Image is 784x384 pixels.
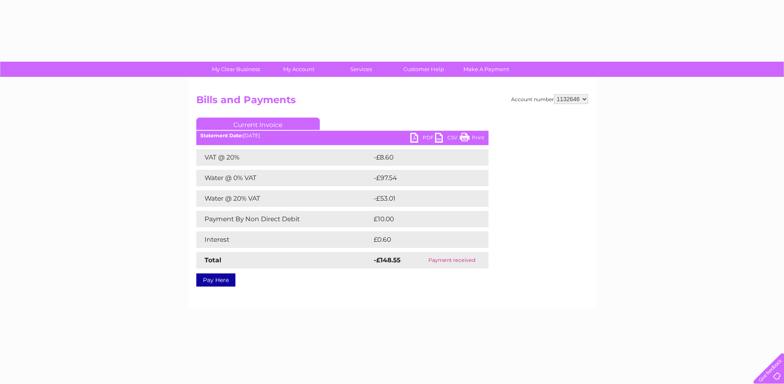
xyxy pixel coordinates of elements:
[196,149,372,166] td: VAT @ 20%
[372,211,472,227] td: £10.00
[196,170,372,186] td: Water @ 0% VAT
[372,190,472,207] td: -£53.01
[372,149,471,166] td: -£8.60
[196,273,235,287] a: Pay Here
[435,133,460,145] a: CSV
[460,133,484,145] a: Print
[374,256,400,264] strong: -£148.55
[452,62,520,77] a: Make A Payment
[265,62,333,77] a: My Account
[196,190,372,207] td: Water @ 20% VAT
[196,118,320,130] a: Current Invoice
[372,170,473,186] td: -£97.54
[202,62,270,77] a: My Clear Business
[511,94,588,104] div: Account number
[205,256,221,264] strong: Total
[196,211,372,227] td: Payment By Non Direct Debit
[416,252,489,268] td: Payment received
[327,62,395,77] a: Services
[196,94,588,110] h2: Bills and Payments
[410,133,435,145] a: PDF
[200,132,243,139] b: Statement Date:
[196,231,372,248] td: Interest
[390,62,458,77] a: Customer Help
[372,231,470,248] td: £0.60
[196,133,489,139] div: [DATE]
